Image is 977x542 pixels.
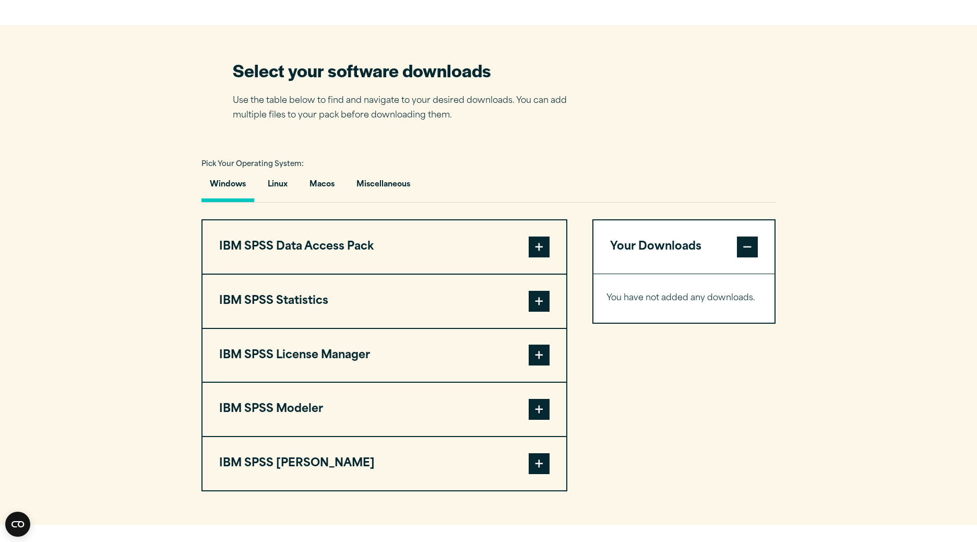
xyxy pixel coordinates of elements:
div: Your Downloads [593,274,775,323]
button: Your Downloads [593,220,775,274]
button: IBM SPSS License Manager [202,329,566,382]
h2: Select your software downloads [233,58,582,82]
button: Miscellaneous [348,172,419,202]
button: Open CMP widget [5,512,30,537]
button: IBM SPSS Data Access Pack [202,220,566,274]
button: Windows [201,172,254,202]
span: Pick Your Operating System: [201,161,304,168]
button: Macos [301,172,343,202]
button: IBM SPSS Statistics [202,275,566,328]
button: IBM SPSS Modeler [202,383,566,436]
button: Linux [259,172,296,202]
button: IBM SPSS [PERSON_NAME] [202,437,566,490]
p: You have not added any downloads. [606,291,761,306]
p: Use the table below to find and navigate to your desired downloads. You can add multiple files to... [233,93,582,124]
